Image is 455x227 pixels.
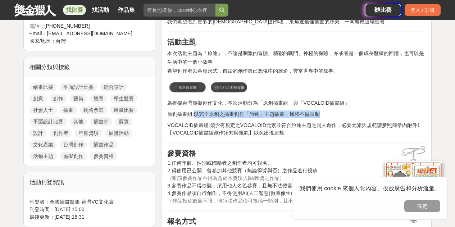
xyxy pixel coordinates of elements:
strong: 參賽資格 [167,149,196,157]
img: d2146d9a-e6f6-4337-9592-8cefde37ba6b.png [385,161,442,209]
a: 設計 [29,129,47,137]
span: 台灣 [56,38,66,44]
button: 確定 [404,200,440,212]
img: 3755520c-84cd-4992-a84e-1e1cf988c74d.png [167,78,249,96]
a: 競賽 [90,94,107,103]
a: 平面設計比賽 [29,117,67,126]
a: 學生競賽 [110,94,137,103]
a: 其他 [70,117,87,126]
p: 原創插畫組:以完全原創之插畫創作「旅途」主題插畫，風格不做限制 [167,110,426,118]
a: 台灣創作 [60,140,87,149]
a: 活動主題 [29,152,57,160]
a: 展覽 [115,117,132,126]
a: 年度獎項 [75,129,102,137]
div: 電話： [PHONE_NUMBER] [29,22,135,30]
div: Email： [EMAIL_ADDRESS][DOMAIN_NAME] [29,30,135,37]
a: 藝術 [70,94,87,103]
div: 登入 / 註冊 [405,4,441,16]
strong: 報名方式 [167,217,196,225]
span: （作品投稿數量不限，唯每張作品僅可投稿一類別，且不得重複投稿） [167,198,323,204]
span: 本次活動主題為「旅途」，不論是刺激的冒險、精彩的戰鬥、神秘的探險，亦或者是一個成長歷練的回憶，也可以是生活中的一個小故事 [167,50,424,65]
a: 插畫師 [90,117,112,126]
span: 希望創作者以各種形式， [167,68,223,74]
a: 創意 [29,94,47,103]
a: 辦比賽 [365,4,401,16]
a: 創作者 [50,129,72,137]
div: 刊登者： 全國插畫徵集-台灣VC文化賞 [29,198,150,206]
a: 找比賽 [63,5,86,15]
span: 我們使用 cookie 來個人化內容、投放廣告和分析流量。 [300,185,440,191]
a: 繪畫比賽 [110,106,137,114]
p: 自由的創作自己想像中的旅途，豐富世界中的故事。 [167,67,426,75]
span: （唯該參賽作品不得為曾於本獎項入圍/獲獎之作品） [167,175,285,181]
a: 創作 [50,94,67,103]
a: 找活動 [89,5,112,15]
a: 虛擬創作 [60,152,87,160]
a: 綜合設計 [100,83,127,91]
p: 我們期望看到更多的[DEMOGRAPHIC_DATA]創作者，來角逐最佳插畫的殊榮，一同響應這場盛會 [167,18,426,26]
p: 1.任何年齡、性別或國籍者之創作者均可報名。 2.得使用已公開、曾參加其他競賽（無論得獎與否）之作品進行投稿 3.參賽作品不得抄襲、頂用他人名義參賽，且無不法侵害他人著作權或其他權利 4.參賽作... [167,159,426,205]
a: 插畫作品 [90,140,117,149]
a: 繪畫比賽 [29,83,57,91]
input: 有長照挺你，care到心坎裡！青春出手，拍出照顧 影音徵件活動 [144,4,215,17]
span: VOCALOID插畫組:須含有規定之VOCALOID元素並符合旅途主題之同人創作，必要元素與規範請參照簡章內附件1【VOCALOID插畫組創作須知與規範】以免出現違規 [167,122,420,136]
a: 參賽資格 [90,152,117,160]
a: 插畫 [60,106,77,114]
div: 相關分類與標籤 [24,57,155,77]
a: 展覽活動 [105,129,132,137]
div: 最後更新： [DATE] 18:31 [29,213,150,221]
div: 活動刊登資訊 [24,172,155,192]
a: 網路票選 [80,106,107,114]
a: 文化產業 [29,140,57,149]
span: 國家/地區： [29,38,56,44]
strong: 活動主題 [167,38,196,46]
a: 平面設計比賽 [60,83,97,91]
span: 為推揚台灣虛擬創作文化，本次活動分為「原創插畫組」與「VOCALOID插畫組」 [167,100,349,106]
a: 作品集 [115,5,138,15]
div: 刊登時間： [DATE] 15:00 [29,206,150,213]
a: 社會人士 [29,106,57,114]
